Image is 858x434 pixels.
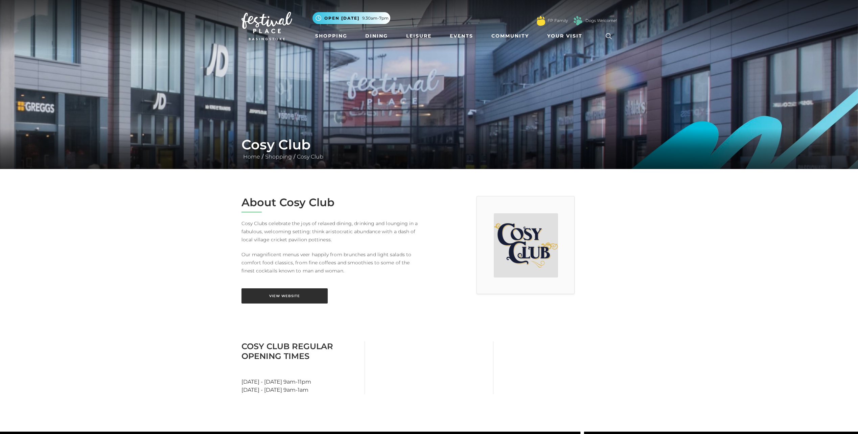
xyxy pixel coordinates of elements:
[362,15,389,21] span: 9.30am-7pm
[241,153,262,160] a: Home
[548,18,568,24] a: FP Family
[241,219,424,244] p: Cosy Clubs celebrate the joys of relaxed dining, drinking and lounging in a fabulous, welcoming s...
[241,137,617,153] h1: Cosy Club
[544,30,588,42] a: Your Visit
[263,153,294,160] a: Shopping
[241,196,424,209] h2: About Cosy Club
[295,153,325,160] a: Cosy Club
[447,30,476,42] a: Events
[363,30,391,42] a: Dining
[324,15,360,21] span: Open [DATE]
[312,30,350,42] a: Shopping
[403,30,434,42] a: Leisure
[241,288,328,304] a: View Website
[241,250,424,275] p: Our magnificent menus veer happily from brunches and light salads to comfort food classics, from ...
[241,341,360,361] h3: Cosy Club Regular Opening Times
[547,32,582,40] span: Your Visit
[241,12,292,40] img: Festival Place Logo
[236,341,365,394] div: [DATE] - [DATE] 9am-11pm [DATE] - [DATE] 9am-1am
[312,12,390,24] button: Open [DATE] 9.30am-7pm
[489,30,532,42] a: Community
[236,137,622,161] div: / /
[585,18,617,24] a: Dogs Welcome!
